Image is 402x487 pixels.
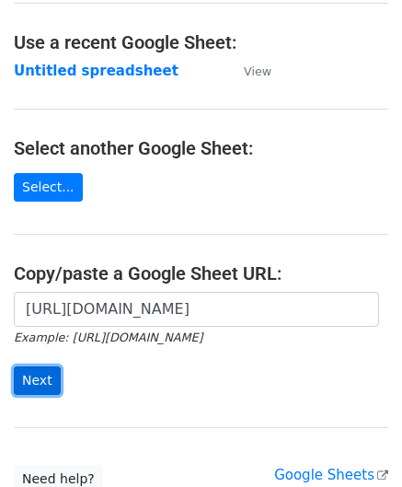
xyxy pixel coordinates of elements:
[14,366,61,395] input: Next
[14,330,202,344] small: Example: [URL][DOMAIN_NAME]
[274,467,388,483] a: Google Sheets
[14,63,178,79] a: Untitled spreadsheet
[14,137,388,159] h4: Select another Google Sheet:
[225,63,271,79] a: View
[14,31,388,53] h4: Use a recent Google Sheet:
[14,262,388,284] h4: Copy/paste a Google Sheet URL:
[244,64,271,78] small: View
[14,173,83,202] a: Select...
[14,292,379,327] input: Paste your Google Sheet URL here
